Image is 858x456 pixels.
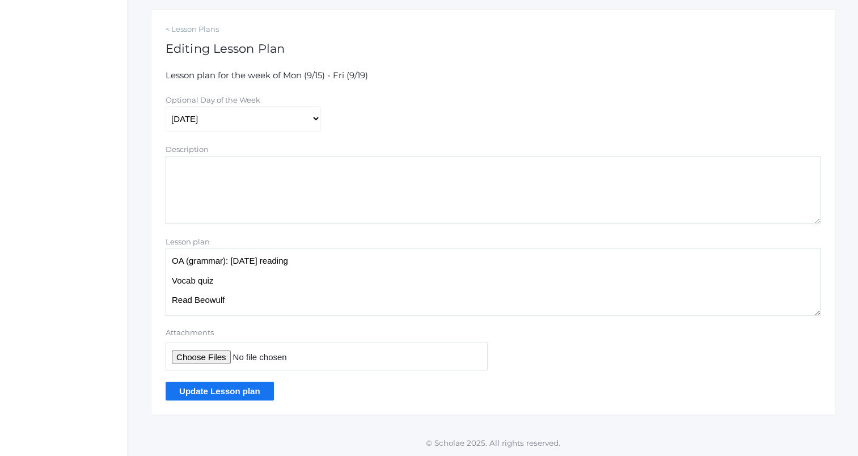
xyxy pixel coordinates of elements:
textarea: OA (grammar): [DATE] reading Vocab quiz Read Beowulf [166,248,821,316]
p: © Scholae 2025. All rights reserved. [128,437,858,449]
label: Attachments [166,327,488,339]
label: Lesson plan [166,237,210,246]
input: Update Lesson plan [166,382,274,400]
label: Optional Day of the Week [166,95,260,104]
span: Lesson plan for the week of Mon (9/15) - Fri (9/19) [166,70,368,81]
label: Description [166,145,209,154]
h1: Editing Lesson Plan [166,42,821,55]
a: < Lesson Plans [166,24,821,35]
